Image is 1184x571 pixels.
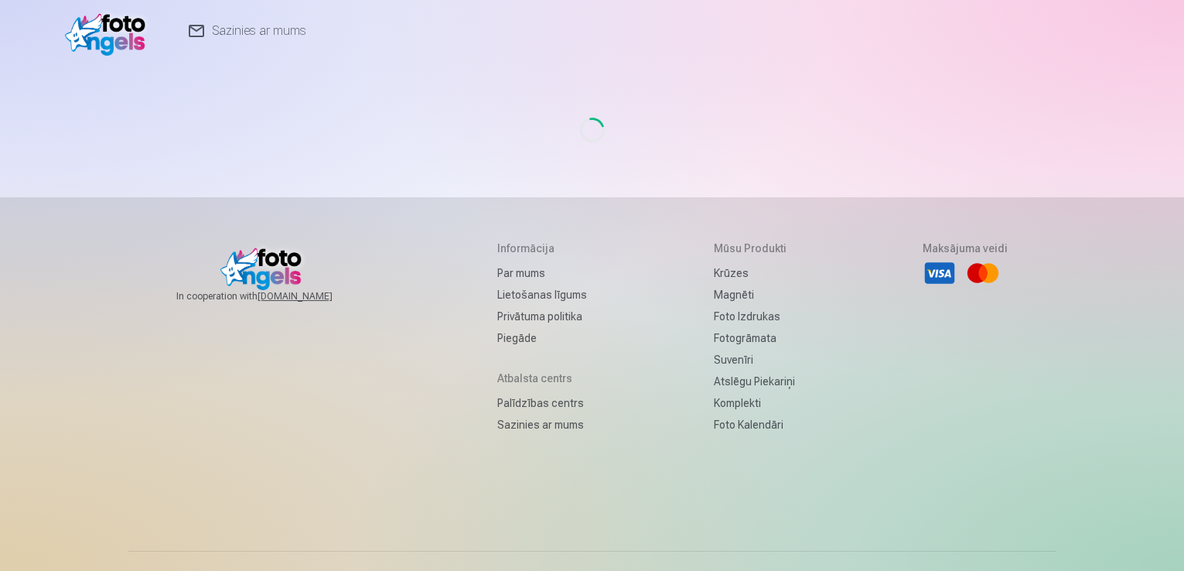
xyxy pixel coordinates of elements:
a: Par mums [497,262,587,284]
li: Visa [923,256,957,290]
a: Suvenīri [714,349,795,371]
span: In cooperation with [176,290,370,303]
a: [DOMAIN_NAME] [258,290,370,303]
a: Sazinies ar mums [497,414,587,436]
h5: Maksājuma veidi [923,241,1008,256]
a: Fotogrāmata [714,327,795,349]
a: Krūzes [714,262,795,284]
li: Mastercard [966,256,1000,290]
a: Privātuma politika [497,306,587,327]
h5: Mūsu produkti [714,241,795,256]
a: Piegāde [497,327,587,349]
a: Palīdzības centrs [497,392,587,414]
a: Foto kalendāri [714,414,795,436]
a: Magnēti [714,284,795,306]
h5: Informācija [497,241,587,256]
a: Lietošanas līgums [497,284,587,306]
h5: Atbalsta centrs [497,371,587,386]
a: Atslēgu piekariņi [714,371,795,392]
a: Foto izdrukas [714,306,795,327]
img: /fa1 [65,6,154,56]
a: Komplekti [714,392,795,414]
